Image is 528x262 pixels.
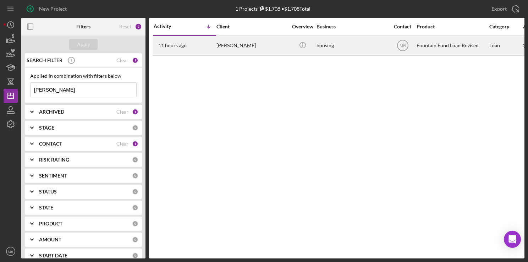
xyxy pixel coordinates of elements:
div: [PERSON_NAME] [216,36,287,55]
div: Reset [119,24,131,29]
div: 0 [132,157,138,163]
div: Product [417,24,488,29]
text: MB [8,250,13,253]
div: Client [216,24,287,29]
b: AMOUNT [39,237,61,242]
div: Applied in combination with filters below [30,73,137,79]
button: Export [484,2,524,16]
b: CONTACT [39,141,62,147]
div: Clear [116,58,128,63]
div: 0 [132,204,138,211]
div: 0 [132,236,138,243]
div: Activity [154,23,185,29]
div: 0 [132,189,138,195]
div: 0 [132,252,138,259]
b: SEARCH FILTER [27,58,62,63]
div: 3 [135,23,142,30]
div: $1,708 [258,6,280,12]
div: New Project [39,2,67,16]
button: New Project [21,2,74,16]
div: Fountain Fund Loan Revised [417,36,488,55]
div: 0 [132,220,138,227]
time: 2025-09-08 17:28 [158,43,187,48]
div: 1 Projects • $1,708 Total [235,6,310,12]
button: MB [4,244,18,258]
b: START DATE [39,253,67,258]
div: 1 [132,109,138,115]
button: Apply [69,39,98,50]
b: Filters [76,24,90,29]
div: Business [317,24,387,29]
div: Clear [116,141,128,147]
b: SENTIMENT [39,173,67,179]
b: PRODUCT [39,221,62,226]
div: 1 [132,141,138,147]
b: RISK RATING [39,157,69,163]
b: STAGE [39,125,54,131]
div: 0 [132,125,138,131]
div: Open Intercom Messenger [504,231,521,248]
div: Export [491,2,507,16]
div: Apply [77,39,90,50]
b: ARCHIVED [39,109,64,115]
b: STATUS [39,189,57,195]
b: STATE [39,205,53,211]
div: Overview [289,24,316,29]
div: housing [317,36,387,55]
div: 1 [132,57,138,64]
div: Category [489,24,522,29]
div: Contact [389,24,416,29]
div: 0 [132,173,138,179]
div: Clear [116,109,128,115]
text: MB [400,43,406,48]
div: Loan [489,36,522,55]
